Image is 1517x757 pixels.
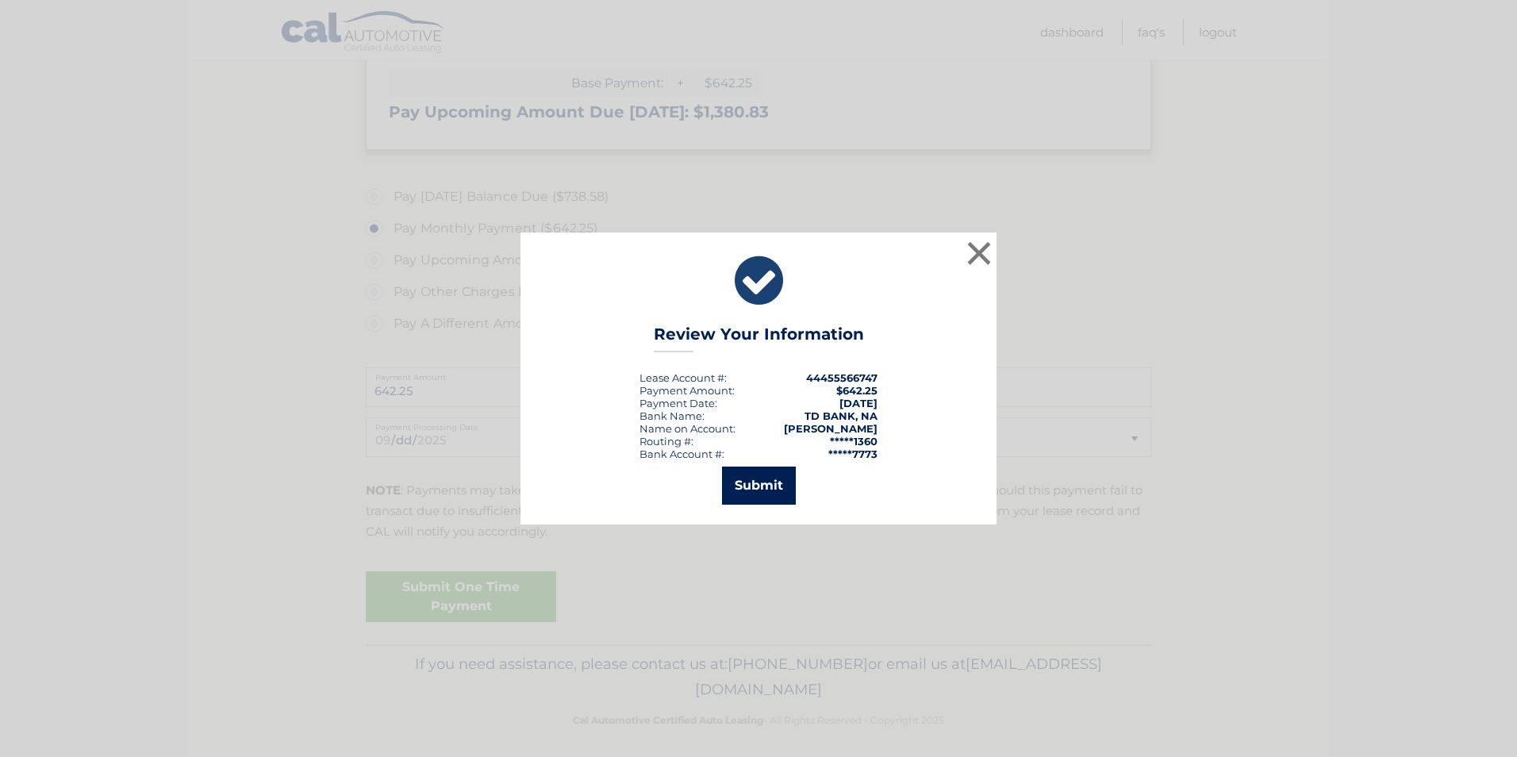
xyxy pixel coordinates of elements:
[963,237,995,269] button: ×
[639,422,735,435] div: Name on Account:
[805,409,878,422] strong: TD BANK, NA
[806,371,878,384] strong: 44455566747
[639,448,724,460] div: Bank Account #:
[654,325,864,352] h3: Review Your Information
[639,435,693,448] div: Routing #:
[639,397,715,409] span: Payment Date
[639,409,705,422] div: Bank Name:
[639,397,717,409] div: :
[722,467,796,505] button: Submit
[836,384,878,397] span: $642.25
[639,371,727,384] div: Lease Account #:
[784,422,878,435] strong: [PERSON_NAME]
[639,384,735,397] div: Payment Amount:
[839,397,878,409] span: [DATE]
